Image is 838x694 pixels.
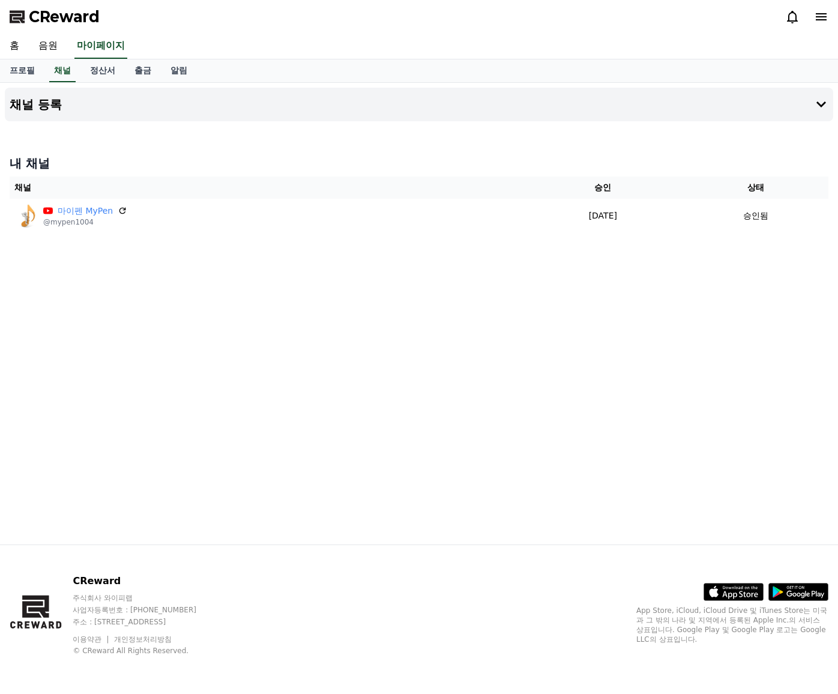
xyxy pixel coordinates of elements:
p: 사업자등록번호 : [PHONE_NUMBER] [73,605,219,615]
a: 알림 [161,59,197,82]
th: 상태 [683,177,828,199]
a: CReward [10,7,100,26]
a: 개인정보처리방침 [114,635,172,644]
span: CReward [29,7,100,26]
p: 주소 : [STREET_ADDRESS] [73,617,219,627]
h4: 채널 등록 [10,98,62,111]
p: @mypen1004 [43,217,127,227]
p: CReward [73,574,219,588]
p: © CReward All Rights Reserved. [73,646,219,656]
p: App Store, iCloud, iCloud Drive 및 iTunes Store는 미국과 그 밖의 나라 및 지역에서 등록된 Apple Inc.의 서비스 상표입니다. Goo... [636,606,828,644]
p: 승인됨 [743,210,768,222]
img: 마이펜 MyPen [14,204,38,228]
th: 채널 [10,177,523,199]
p: [DATE] [528,210,678,222]
button: 채널 등록 [5,88,833,121]
a: 출금 [125,59,161,82]
p: 주식회사 와이피랩 [73,593,219,603]
a: 마이페이지 [74,34,127,59]
a: 정산서 [80,59,125,82]
a: 이용약관 [73,635,110,644]
a: 채널 [49,59,76,82]
a: 마이펜 MyPen [58,205,113,217]
h4: 내 채널 [10,155,828,172]
th: 승인 [523,177,683,199]
a: 음원 [29,34,67,59]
